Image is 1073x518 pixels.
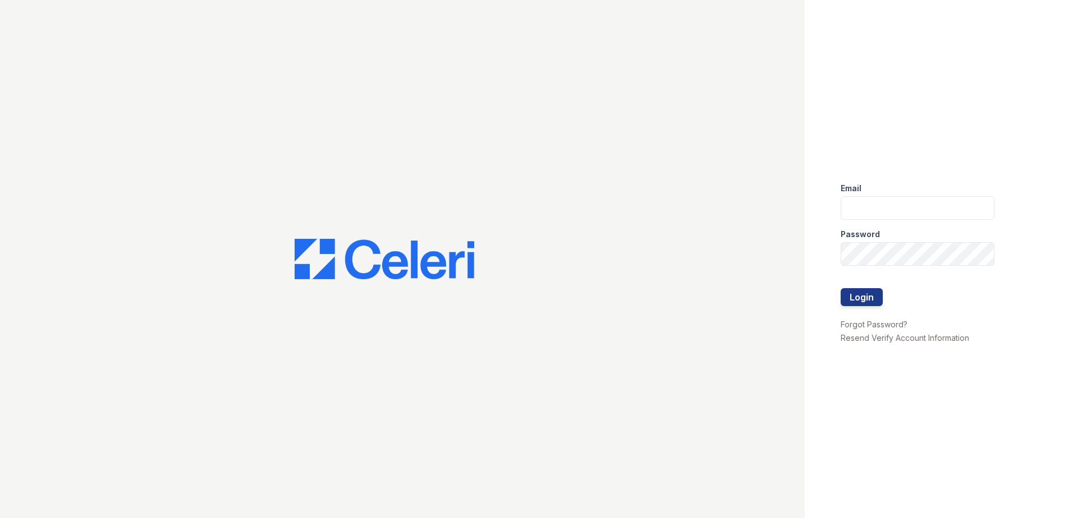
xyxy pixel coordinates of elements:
[841,183,861,194] label: Email
[841,288,883,306] button: Login
[841,320,907,329] a: Forgot Password?
[841,229,880,240] label: Password
[841,333,969,343] a: Resend Verify Account Information
[295,239,474,279] img: CE_Logo_Blue-a8612792a0a2168367f1c8372b55b34899dd931a85d93a1a3d3e32e68fde9ad4.png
